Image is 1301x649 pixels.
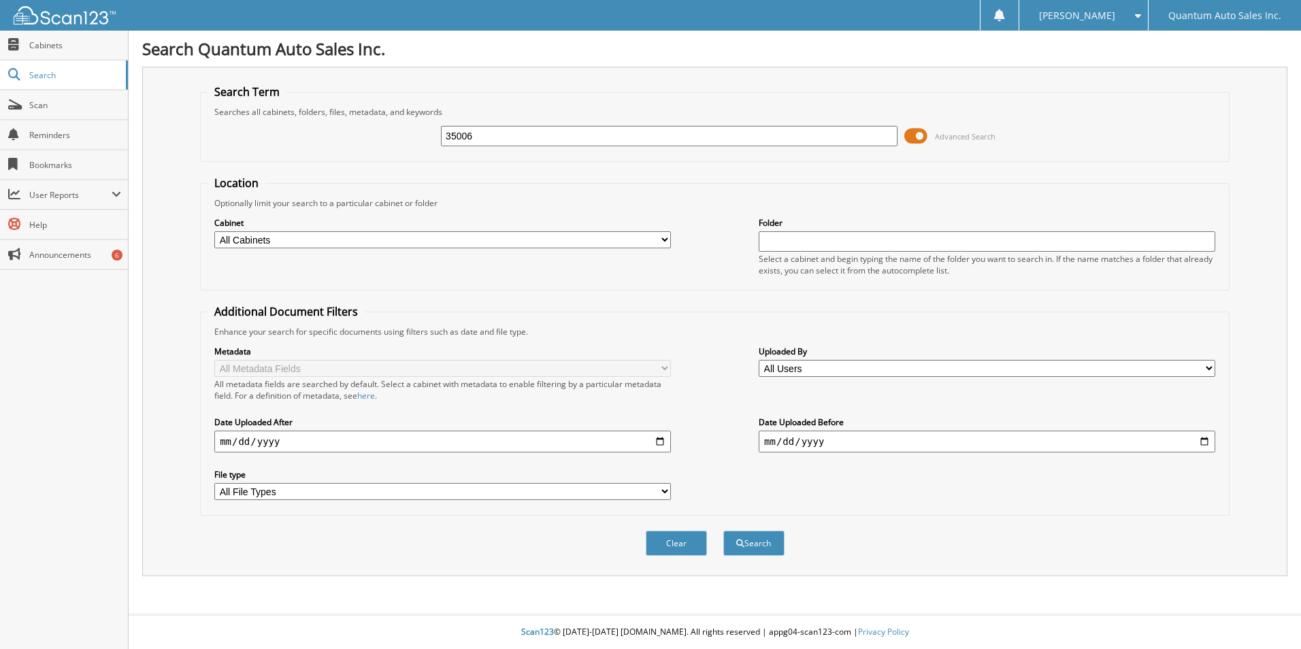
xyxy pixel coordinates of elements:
[29,159,121,171] span: Bookmarks
[208,326,1222,337] div: Enhance your search for specific documents using filters such as date and file type.
[858,626,909,637] a: Privacy Policy
[935,131,995,142] span: Advanced Search
[214,217,671,229] label: Cabinet
[214,469,671,480] label: File type
[29,99,121,111] span: Scan
[208,84,286,99] legend: Search Term
[112,250,122,261] div: 6
[1039,12,1115,20] span: [PERSON_NAME]
[14,6,116,24] img: scan123-logo-white.svg
[29,39,121,51] span: Cabinets
[759,431,1215,452] input: end
[29,219,121,231] span: Help
[759,253,1215,276] div: Select a cabinet and begin typing the name of the folder you want to search in. If the name match...
[208,176,265,190] legend: Location
[723,531,785,556] button: Search
[759,217,1215,229] label: Folder
[208,304,365,319] legend: Additional Document Filters
[646,531,707,556] button: Clear
[214,416,671,428] label: Date Uploaded After
[29,249,121,261] span: Announcements
[129,616,1301,649] div: © [DATE]-[DATE] [DOMAIN_NAME]. All rights reserved | appg04-scan123-com |
[208,106,1222,118] div: Searches all cabinets, folders, files, metadata, and keywords
[142,37,1287,60] h1: Search Quantum Auto Sales Inc.
[357,390,375,401] a: here
[214,378,671,401] div: All metadata fields are searched by default. Select a cabinet with metadata to enable filtering b...
[214,431,671,452] input: start
[759,416,1215,428] label: Date Uploaded Before
[1168,12,1281,20] span: Quantum Auto Sales Inc.
[214,346,671,357] label: Metadata
[29,129,121,141] span: Reminders
[29,69,119,81] span: Search
[521,626,554,637] span: Scan123
[759,346,1215,357] label: Uploaded By
[29,189,112,201] span: User Reports
[208,197,1222,209] div: Optionally limit your search to a particular cabinet or folder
